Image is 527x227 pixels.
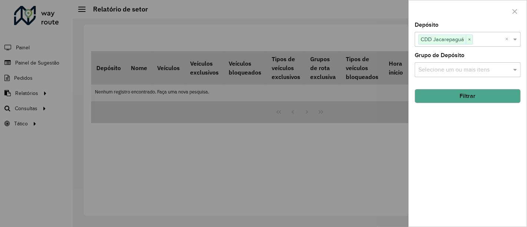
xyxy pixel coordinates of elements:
span: CDD Jacarepaguá [419,35,466,44]
span: × [466,35,473,44]
label: Depósito [415,20,438,29]
label: Grupo de Depósito [415,51,464,60]
span: Clear all [505,35,511,44]
button: Filtrar [415,89,521,103]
